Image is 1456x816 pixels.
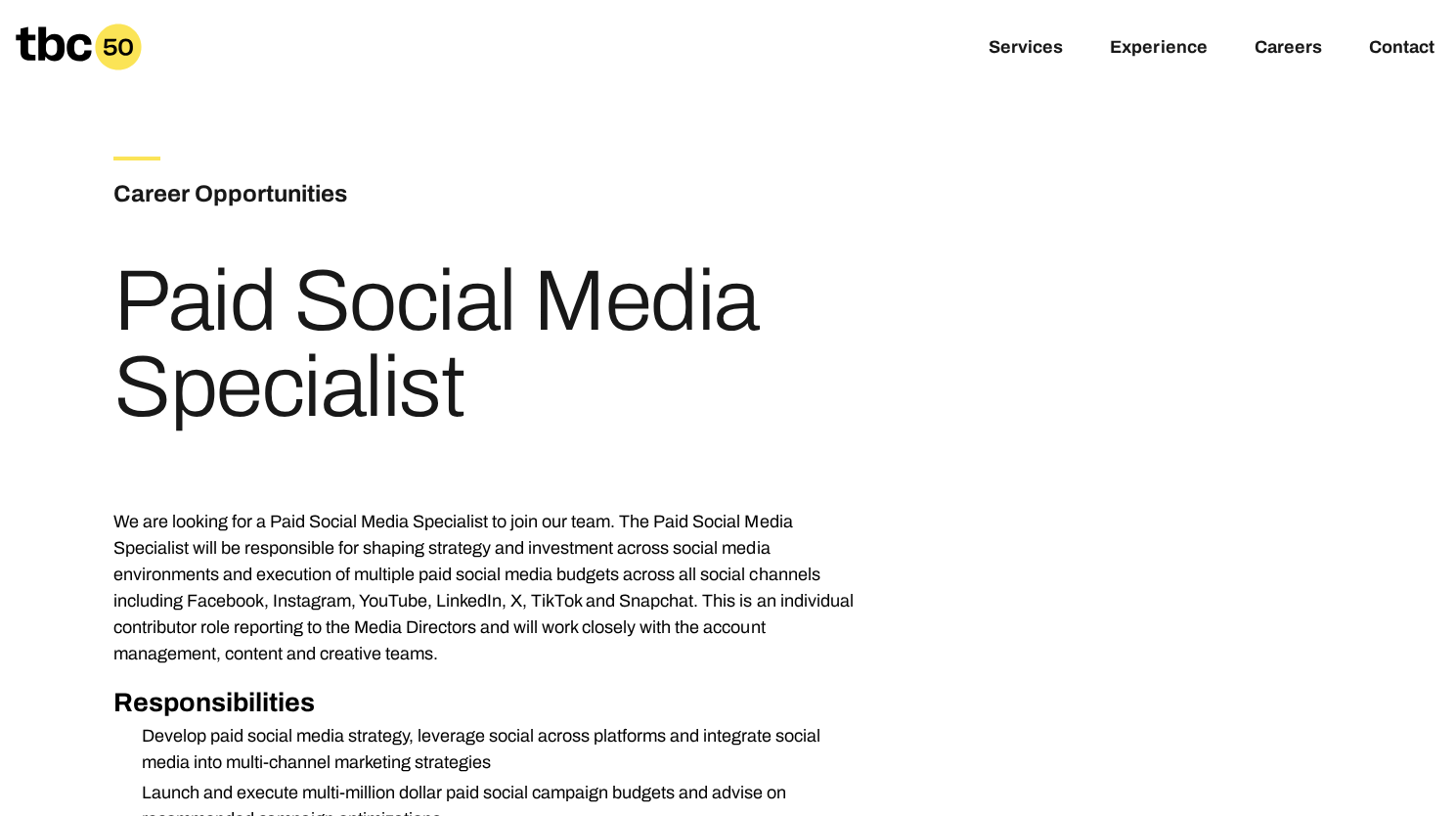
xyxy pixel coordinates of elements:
[1110,37,1207,61] a: Experience
[16,23,142,70] a: Homepage
[1368,37,1434,61] a: Contact
[126,723,864,776] li: Develop paid social media strategy, leverage social across platforms and integrate social media i...
[113,176,583,211] h3: Career Opportunities
[989,37,1063,61] a: Services
[1254,37,1321,61] a: Careers
[113,258,864,431] h1: Paid Social Media Specialist
[113,509,864,667] p: We are looking for a Paid Social Media Specialist to join our team. The Paid Social Media Special...
[113,683,864,723] h2: Responsibilities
